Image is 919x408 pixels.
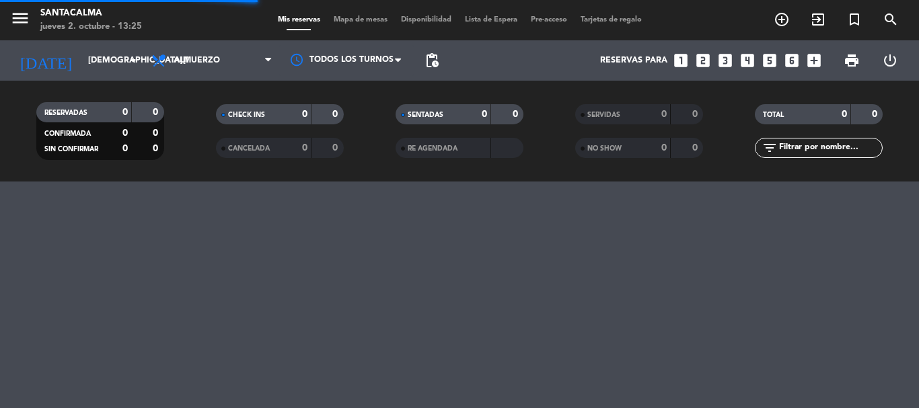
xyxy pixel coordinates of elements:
[40,20,142,34] div: jueves 2. octubre - 13:25
[672,52,690,69] i: looks_one
[332,110,340,119] strong: 0
[513,110,521,119] strong: 0
[763,112,784,118] span: TOTAL
[774,11,790,28] i: add_circle_outline
[125,52,141,69] i: arrow_drop_down
[783,52,801,69] i: looks_6
[778,140,882,155] input: Filtrar por nombre...
[883,11,899,28] i: search
[44,110,87,116] span: RESERVADAS
[153,144,161,153] strong: 0
[600,56,667,65] span: Reservas para
[846,11,862,28] i: turned_in_not
[692,143,700,153] strong: 0
[882,52,898,69] i: power_settings_new
[661,143,667,153] strong: 0
[482,110,487,119] strong: 0
[762,140,778,156] i: filter_list
[228,112,265,118] span: CHECK INS
[394,16,458,24] span: Disponibilidad
[302,110,307,119] strong: 0
[174,56,220,65] span: Almuerzo
[327,16,394,24] span: Mapa de mesas
[842,110,847,119] strong: 0
[271,16,327,24] span: Mis reservas
[44,130,91,137] span: CONFIRMADA
[44,146,98,153] span: SIN CONFIRMAR
[761,52,778,69] i: looks_5
[716,52,734,69] i: looks_3
[408,112,443,118] span: SENTADAS
[871,40,909,81] div: LOG OUT
[805,52,823,69] i: add_box
[694,52,712,69] i: looks_two
[10,8,30,28] i: menu
[122,144,128,153] strong: 0
[458,16,524,24] span: Lista de Espera
[810,11,826,28] i: exit_to_app
[692,110,700,119] strong: 0
[872,110,880,119] strong: 0
[122,128,128,138] strong: 0
[408,145,457,152] span: RE AGENDADA
[574,16,649,24] span: Tarjetas de regalo
[40,7,142,20] div: Santacalma
[122,108,128,117] strong: 0
[10,46,81,75] i: [DATE]
[10,8,30,33] button: menu
[302,143,307,153] strong: 0
[228,145,270,152] span: CANCELADA
[153,128,161,138] strong: 0
[524,16,574,24] span: Pre-acceso
[587,145,622,152] span: NO SHOW
[844,52,860,69] span: print
[661,110,667,119] strong: 0
[153,108,161,117] strong: 0
[424,52,440,69] span: pending_actions
[739,52,756,69] i: looks_4
[587,112,620,118] span: SERVIDAS
[332,143,340,153] strong: 0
